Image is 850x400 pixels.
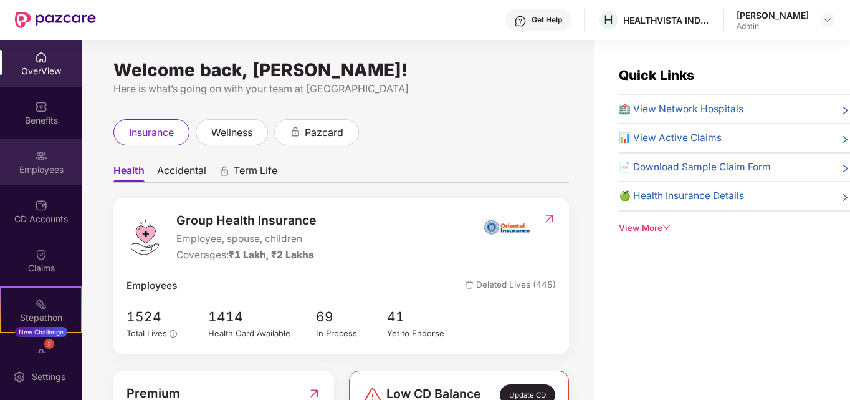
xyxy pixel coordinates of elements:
[229,249,314,261] span: ₹1 Lakh, ₹2 Lakhs
[619,130,722,145] span: 📊 View Active Claims
[113,164,145,182] span: Health
[35,347,47,359] img: svg+xml;base64,PHN2ZyBpZD0iRW5kb3JzZW1lbnRzIiB4bWxucz0iaHR0cDovL3d3dy53My5vcmcvMjAwMC9zdmciIHdpZH...
[15,327,67,337] div: New Challenge
[1,311,81,324] div: Stepathon
[35,150,47,162] img: svg+xml;base64,PHN2ZyBpZD0iRW1wbG95ZWVzIiB4bWxucz0iaHR0cDovL3d3dy53My5vcmcvMjAwMC9zdmciIHdpZHRoPS...
[113,81,569,97] div: Here is what’s going on with your team at [GEOGRAPHIC_DATA]
[305,125,343,140] span: pazcard
[35,100,47,113] img: svg+xml;base64,PHN2ZyBpZD0iQmVuZWZpdHMiIHhtbG5zPSJodHRwOi8vd3d3LnczLm9yZy8yMDAwL3N2ZyIgd2lkdGg9Ij...
[13,371,26,383] img: svg+xml;base64,PHN2ZyBpZD0iU2V0dGluZy0yMHgyMCIgeG1sbnM9Imh0dHA6Ly93d3cudzMub3JnLzIwMDAvc3ZnIiB3aW...
[316,327,388,340] div: In Process
[619,188,744,203] span: 🍏 Health Insurance Details
[619,222,850,235] div: View More
[514,15,527,27] img: svg+xml;base64,PHN2ZyBpZD0iSGVscC0zMngzMiIgeG1sbnM9Imh0dHA6Ly93d3cudzMub3JnLzIwMDAvc3ZnIiB3aWR0aD...
[840,133,850,145] span: right
[176,248,317,263] div: Coverages:
[219,165,230,177] div: animation
[387,327,459,340] div: Yet to Endorse
[208,306,315,327] span: 1414
[619,67,694,83] span: Quick Links
[619,102,743,117] span: 🏥 View Network Hospitals
[127,278,178,293] span: Employees
[290,126,301,137] div: animation
[619,160,771,175] span: 📄 Download Sample Claim Form
[15,12,96,28] img: New Pazcare Logo
[127,328,167,338] span: Total Lives
[211,125,252,140] span: wellness
[840,104,850,117] span: right
[840,162,850,175] span: right
[532,15,562,25] div: Get Help
[823,15,833,25] img: svg+xml;base64,PHN2ZyBpZD0iRHJvcGRvd24tMzJ4MzIiIHhtbG5zPSJodHRwOi8vd3d3LnczLm9yZy8yMDAwL3N2ZyIgd2...
[737,9,809,21] div: [PERSON_NAME]
[28,371,69,383] div: Settings
[44,339,54,349] div: 2
[316,306,388,327] span: 69
[35,298,47,310] img: svg+xml;base64,PHN2ZyB4bWxucz0iaHR0cDovL3d3dy53My5vcmcvMjAwMC9zdmciIHdpZHRoPSIyMSIgaGVpZ2h0PSIyMC...
[662,223,671,232] span: down
[157,164,206,182] span: Accidental
[737,21,809,31] div: Admin
[176,232,317,246] span: Employee, spouse, children
[234,164,277,182] span: Term Life
[840,191,850,203] span: right
[176,211,317,230] span: Group Health Insurance
[543,212,556,225] img: RedirectIcon
[113,65,569,75] div: Welcome back, [PERSON_NAME]!
[466,281,474,289] img: deleteIcon
[208,327,315,340] div: Health Card Available
[35,248,47,261] img: svg+xml;base64,PHN2ZyBpZD0iQ2xhaW0iIHhtbG5zPSJodHRwOi8vd3d3LnczLm9yZy8yMDAwL3N2ZyIgd2lkdGg9IjIwIi...
[623,14,710,26] div: HEALTHVISTA INDIA LIMITED
[604,12,613,27] span: H
[35,51,47,64] img: svg+xml;base64,PHN2ZyBpZD0iSG9tZSIgeG1sbnM9Imh0dHA6Ly93d3cudzMub3JnLzIwMDAvc3ZnIiB3aWR0aD0iMjAiIG...
[127,306,180,327] span: 1524
[484,211,530,242] img: insurerIcon
[127,218,164,256] img: logo
[466,278,556,293] span: Deleted Lives (445)
[387,306,459,327] span: 41
[35,199,47,212] img: svg+xml;base64,PHN2ZyBpZD0iQ0RfQWNjb3VudHMiIGRhdGEtbmFtZT0iQ0QgQWNjb3VudHMiIHhtbG5zPSJodHRwOi8vd3...
[129,125,174,140] span: insurance
[170,330,177,338] span: info-circle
